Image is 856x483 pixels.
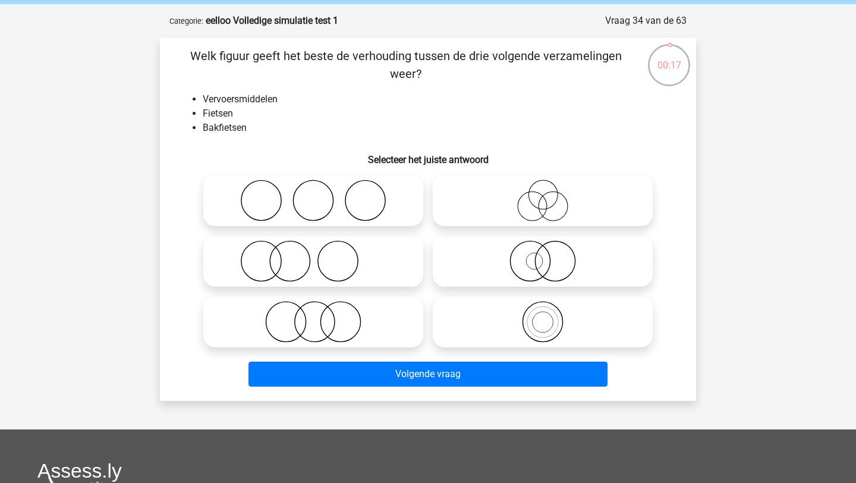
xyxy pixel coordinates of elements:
[206,15,338,26] strong: eelloo Volledige simulatie test 1
[179,47,632,83] p: Welk figuur geeft het beste de verhouding tussen de drie volgende verzamelingen weer?
[203,92,677,106] li: Vervoersmiddelen
[203,106,677,121] li: Fietsen
[605,14,687,28] div: Vraag 34 van de 63
[203,121,677,135] li: Bakfietsen
[179,145,677,165] h6: Selecteer het juiste antwoord
[248,362,608,387] button: Volgende vraag
[169,17,203,26] small: Categorie:
[647,43,691,73] div: 00:17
